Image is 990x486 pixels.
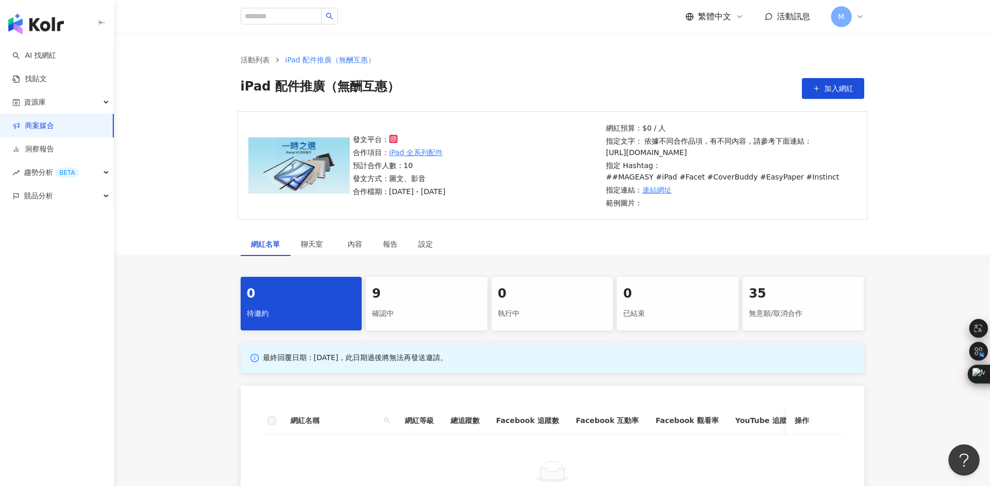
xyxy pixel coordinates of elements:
p: 最終回覆日期：[DATE]，此日期過後將無法再發送邀請。 [263,353,447,363]
span: search [382,413,392,428]
th: YouTube 追蹤數 [727,406,802,435]
div: 9 [372,285,481,303]
span: iPad 配件推廣（無酬互惠） [285,56,376,64]
div: 已結束 [623,305,732,323]
p: 範例圖片： [606,197,853,209]
th: 總追蹤數 [442,406,488,435]
span: 繁體中文 [698,11,731,22]
div: 0 [623,285,732,303]
th: Facebook 追蹤數 [488,406,567,435]
span: info-circle [249,352,260,364]
div: 35 [749,285,858,303]
div: 內容 [348,238,362,250]
div: 設定 [418,238,433,250]
a: 找貼文 [12,74,47,84]
p: 預計合作人數：10 [353,160,446,171]
p: 指定 Hashtag： [606,160,853,183]
div: 網紅名單 [251,238,280,250]
span: search [326,12,333,20]
p: 指定連結： [606,184,853,196]
iframe: Help Scout Beacon - Open [948,444,980,476]
a: 洞察報告 [12,144,54,155]
th: Facebook 觀看率 [647,406,727,435]
th: Facebook 互動率 [567,406,647,435]
span: M [838,11,844,22]
a: searchAI 找網紅 [12,50,56,61]
img: logo [8,14,64,34]
p: 發文方式：圖文、影音 [353,173,446,184]
div: 待邀約 [247,305,356,323]
span: 活動訊息 [777,11,810,21]
span: iPad 配件推廣（無酬互惠） [241,78,400,99]
p: 網紅預算：$0 / 人 [606,122,853,134]
a: 連結網址 [642,184,671,196]
div: BETA [55,168,79,178]
span: 加入網紅 [824,84,853,93]
span: 競品分析 [24,184,53,208]
span: 聊天室 [301,240,327,248]
span: search [384,417,390,424]
p: ##MAGEASY #iPad #Facet #CoverBuddy #EasyPaper #Instinct [606,171,839,183]
span: 網紅名稱 [291,415,380,426]
p: 指定文字： 依據不同合作品項，有不同內容，請參考下面連結： [URL][DOMAIN_NAME] [606,135,853,158]
span: rise [12,169,20,176]
button: 加入網紅 [802,78,864,99]
div: 無意願/取消合作 [749,305,858,323]
p: 合作檔期：[DATE] - [DATE] [353,186,446,197]
span: 趨勢分析 [24,161,79,184]
th: 操作 [786,406,843,435]
p: 合作項目： [353,147,446,158]
div: 報告 [383,238,398,250]
a: 商案媒合 [12,121,54,131]
a: 活動列表 [239,54,272,66]
a: iPad 全系列配件 [389,147,443,158]
span: 資源庫 [24,91,46,114]
div: 0 [247,285,356,303]
img: iPad 全系列配件 [248,137,350,194]
div: 執行中 [498,305,607,323]
div: 確認中 [372,305,481,323]
p: 發文平台： [353,134,446,145]
th: 網紅等級 [397,406,442,435]
div: 0 [498,285,607,303]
